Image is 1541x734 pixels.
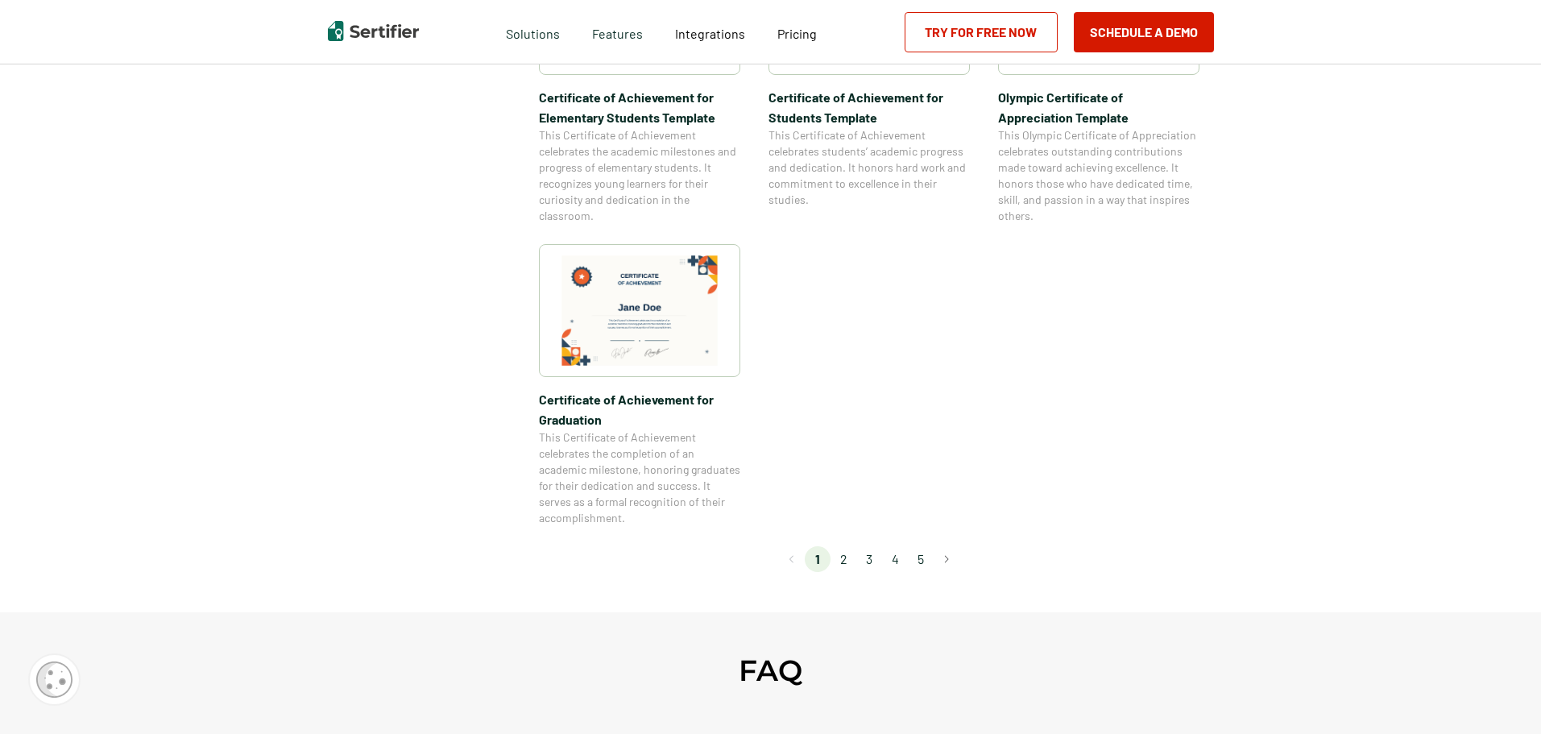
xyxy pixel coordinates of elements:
a: Try for Free Now [905,12,1058,52]
span: This Certificate of Achievement celebrates students’ academic progress and dedication. It honors ... [768,127,970,208]
img: Cookie Popup Icon [36,661,72,698]
span: Certificate of Achievement for Elementary Students Template [539,87,740,127]
span: Certificate of Achievement for Graduation [539,389,740,429]
a: Certificate of Achievement for GraduationCertificate of Achievement for GraduationThis Certificat... [539,244,740,526]
span: This Certificate of Achievement celebrates the completion of an academic milestone, honoring grad... [539,429,740,526]
span: Features [592,22,643,42]
span: Certificate of Achievement for Students Template [768,87,970,127]
span: Integrations [675,26,745,41]
span: Pricing [777,26,817,41]
iframe: Chat Widget [1460,657,1541,734]
span: Solutions [506,22,560,42]
img: Certificate of Achievement for Graduation [561,255,718,366]
span: Olympic Certificate of Appreciation​ Template [998,87,1199,127]
li: page 5 [908,546,934,572]
img: Sertifier | Digital Credentialing Platform [328,21,419,41]
a: Integrations [675,22,745,42]
span: This Olympic Certificate of Appreciation celebrates outstanding contributions made toward achievi... [998,127,1199,224]
li: page 3 [856,546,882,572]
button: Go to previous page [779,546,805,572]
span: This Certificate of Achievement celebrates the academic milestones and progress of elementary stu... [539,127,740,224]
li: page 4 [882,546,908,572]
button: Schedule a Demo [1074,12,1214,52]
button: Go to next page [934,546,959,572]
li: page 2 [831,546,856,572]
li: page 1 [805,546,831,572]
h2: FAQ [739,653,802,688]
a: Pricing [777,22,817,42]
